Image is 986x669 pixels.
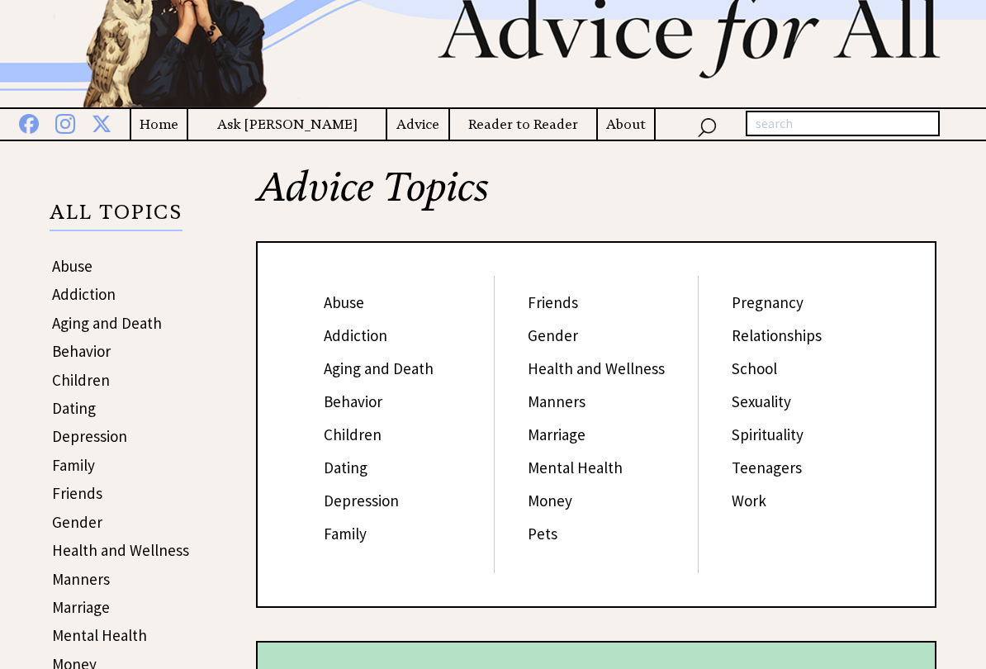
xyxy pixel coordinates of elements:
a: Behavior [324,391,382,411]
a: Sexuality [732,391,791,411]
a: Ask [PERSON_NAME] [188,114,385,135]
h2: Advice Topics [256,167,936,241]
a: Marriage [528,425,585,444]
a: Abuse [52,256,92,276]
a: Aging and Death [324,358,434,378]
a: Pregnancy [732,292,803,312]
p: ALL TOPICS [50,203,183,231]
a: Children [324,425,382,444]
a: Gender [52,512,102,532]
a: Abuse [324,292,364,312]
a: Mental Health [528,458,623,477]
a: Family [324,524,367,543]
a: Reader to Reader [450,114,596,135]
img: x%20blue.png [92,111,111,133]
a: Pets [528,524,557,543]
a: About [598,114,654,135]
a: Health and Wellness [52,540,189,560]
a: Addiction [324,325,387,345]
a: Manners [52,569,110,589]
img: facebook%20blue.png [19,111,39,134]
a: Advice [387,114,448,135]
a: Health and Wellness [528,358,665,378]
input: search [746,111,940,137]
a: Gender [528,325,578,345]
img: search_nav.png [697,114,717,138]
a: Family [52,455,95,475]
a: Children [52,370,110,390]
a: Friends [52,483,102,503]
a: Manners [528,391,585,411]
a: Behavior [52,341,111,361]
a: Dating [324,458,367,477]
a: Marriage [52,597,110,617]
a: Aging and Death [52,313,162,333]
a: Dating [52,398,96,418]
a: Spirituality [732,425,803,444]
a: Relationships [732,325,822,345]
a: School [732,358,777,378]
a: Addiction [52,284,116,304]
a: Depression [52,426,127,446]
a: Mental Health [52,625,147,645]
a: Work [732,491,766,510]
a: Friends [528,292,578,312]
a: Depression [324,491,399,510]
a: Money [528,491,572,510]
a: Home [131,114,187,135]
a: Teenagers [732,458,802,477]
img: instagram%20blue.png [55,111,75,134]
